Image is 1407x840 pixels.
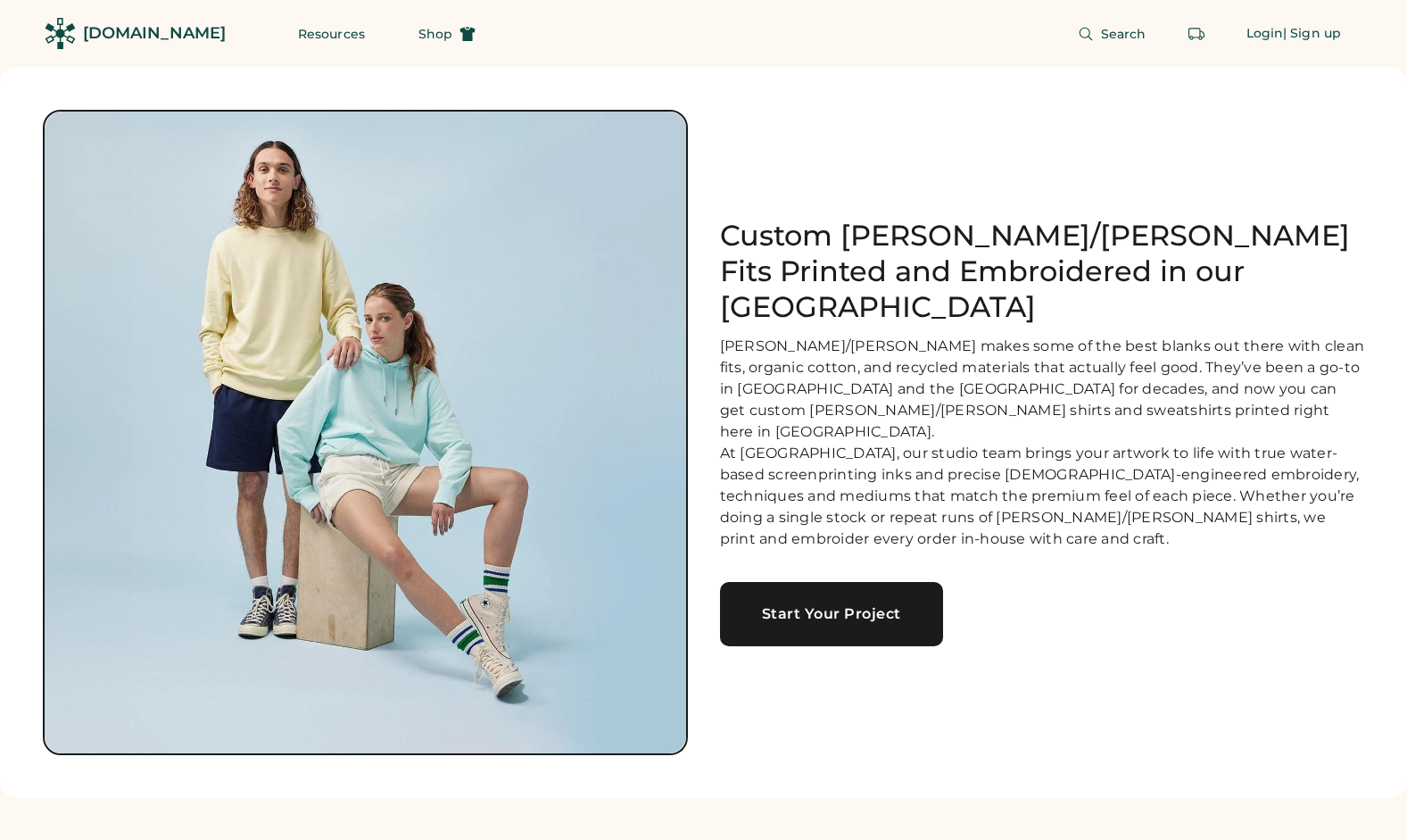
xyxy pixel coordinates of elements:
[1101,28,1146,40] span: Search
[1056,16,1168,52] button: Search
[1283,25,1341,43] div: | Sign up
[277,16,386,52] button: Resources
[1246,25,1284,43] div: Login
[720,218,1365,325] h1: Custom [PERSON_NAME]/[PERSON_NAME] Fits Printed and Embroidered in our [GEOGRAPHIC_DATA]
[45,112,686,753] img: Photo shoot for Stanley/Stella including two people wearing sweatshirts.
[418,28,452,40] span: Shop
[45,18,76,49] img: Rendered Logo - Screens
[397,16,497,52] button: Shop
[1179,16,1214,52] button: Retrieve an order
[720,336,1365,550] div: [PERSON_NAME]/[PERSON_NAME] makes some of the best blanks out there with clean fits, organic cott...
[720,582,943,646] a: Start Your Project
[83,22,226,45] div: [DOMAIN_NAME]
[741,607,922,621] div: Start Your Project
